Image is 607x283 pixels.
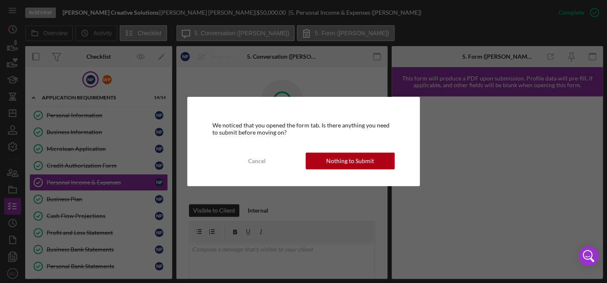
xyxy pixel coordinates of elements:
[306,153,395,169] button: Nothing to Submit
[326,153,374,169] div: Nothing to Submit
[212,122,395,135] div: We noticed that you opened the form tab. Is there anything you need to submit before moving on?
[248,153,266,169] div: Cancel
[212,153,301,169] button: Cancel
[578,246,599,266] div: Open Intercom Messenger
